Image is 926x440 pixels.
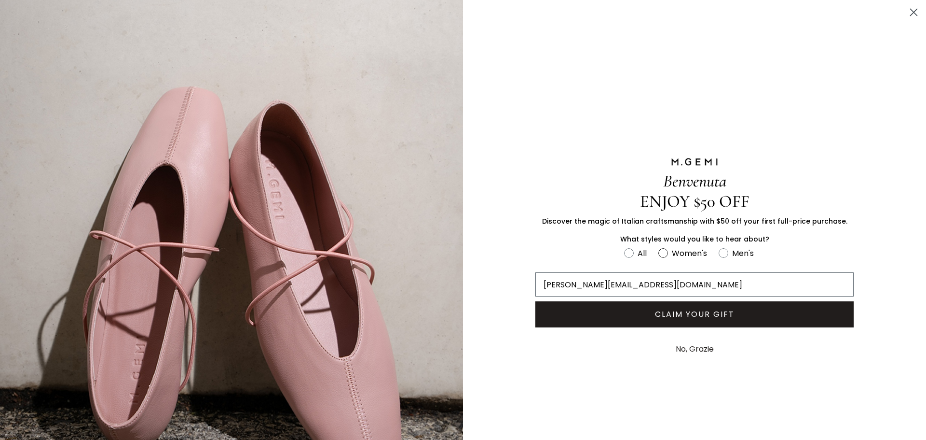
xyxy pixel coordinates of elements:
button: No, Grazie [671,337,719,361]
img: M.GEMI [670,157,719,166]
div: Women's [672,247,707,259]
div: All [638,247,647,259]
span: Benvenuta [663,171,726,191]
button: CLAIM YOUR GIFT [535,301,854,327]
span: ENJOY $50 OFF [640,191,749,212]
span: What styles would you like to hear about? [620,234,769,244]
span: Discover the magic of Italian craftsmanship with $50 off your first full-price purchase. [542,216,847,226]
input: Email Address [535,272,854,297]
button: Close dialog [905,4,922,21]
div: Men's [732,247,754,259]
